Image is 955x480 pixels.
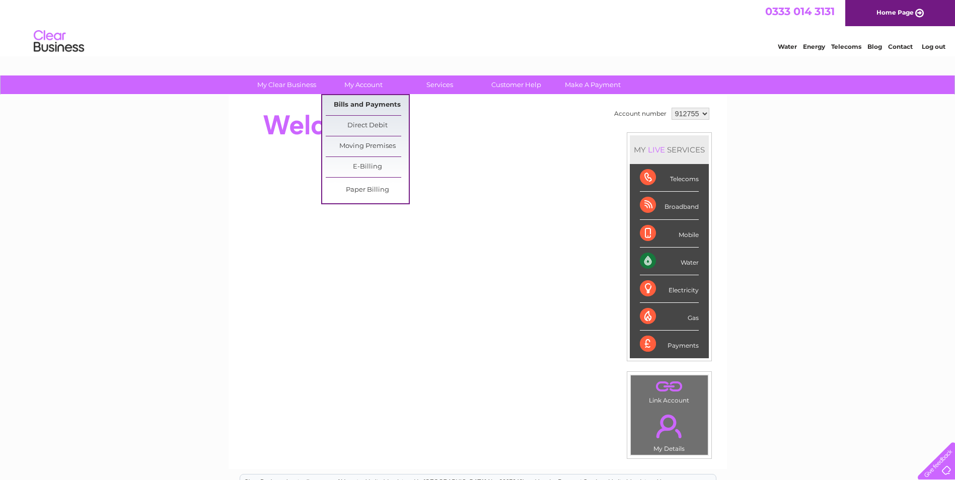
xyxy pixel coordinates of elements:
[326,157,409,177] a: E-Billing
[326,136,409,156] a: Moving Premises
[326,116,409,136] a: Direct Debit
[612,105,669,122] td: Account number
[630,135,709,164] div: MY SERVICES
[778,43,797,50] a: Water
[640,192,699,219] div: Broadband
[803,43,825,50] a: Energy
[640,164,699,192] div: Telecoms
[633,378,705,395] a: .
[640,248,699,275] div: Water
[633,409,705,444] a: .
[831,43,861,50] a: Telecoms
[888,43,913,50] a: Contact
[245,75,328,94] a: My Clear Business
[33,26,85,57] img: logo.png
[765,5,835,18] a: 0333 014 3131
[326,95,409,115] a: Bills and Payments
[475,75,558,94] a: Customer Help
[630,375,708,407] td: Link Account
[326,180,409,200] a: Paper Billing
[240,6,716,49] div: Clear Business is a trading name of Verastar Limited (registered in [GEOGRAPHIC_DATA] No. 3667643...
[630,406,708,455] td: My Details
[398,75,481,94] a: Services
[867,43,882,50] a: Blog
[922,43,945,50] a: Log out
[640,303,699,331] div: Gas
[646,145,667,154] div: LIVE
[640,275,699,303] div: Electricity
[640,331,699,358] div: Payments
[322,75,405,94] a: My Account
[551,75,634,94] a: Make A Payment
[640,220,699,248] div: Mobile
